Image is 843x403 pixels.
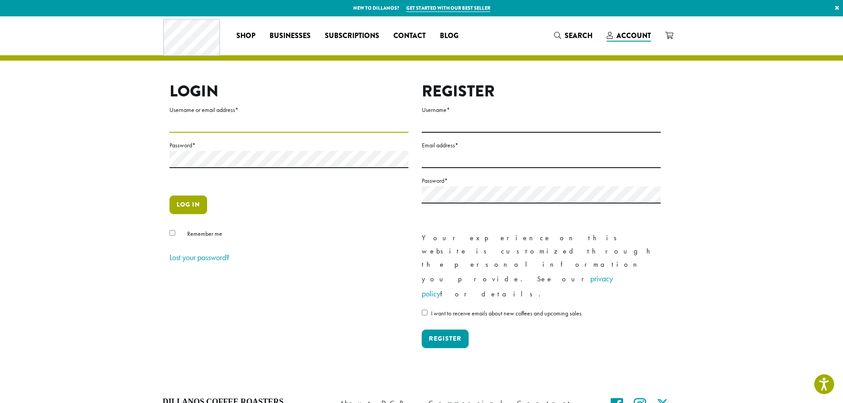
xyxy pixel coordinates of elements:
[169,104,408,115] label: Username or email address
[406,4,490,12] a: Get started with our best seller
[422,140,661,151] label: Email address
[169,196,207,214] button: Log in
[422,231,661,301] p: Your experience on this website is customized through the personal information you provide. See o...
[169,252,230,262] a: Lost your password?
[547,28,600,43] a: Search
[187,230,222,238] span: Remember me
[393,31,426,42] span: Contact
[325,31,379,42] span: Subscriptions
[422,330,469,348] button: Register
[431,309,583,317] span: I want to receive emails about new coffees and upcoming sales.
[229,29,262,43] a: Shop
[422,82,661,101] h2: Register
[169,82,408,101] h2: Login
[422,310,427,315] input: I want to receive emails about new coffees and upcoming sales.
[565,31,593,41] span: Search
[422,104,661,115] label: Username
[236,31,255,42] span: Shop
[440,31,458,42] span: Blog
[422,175,661,186] label: Password
[616,31,651,41] span: Account
[269,31,311,42] span: Businesses
[422,273,613,299] a: privacy policy
[169,140,408,151] label: Password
